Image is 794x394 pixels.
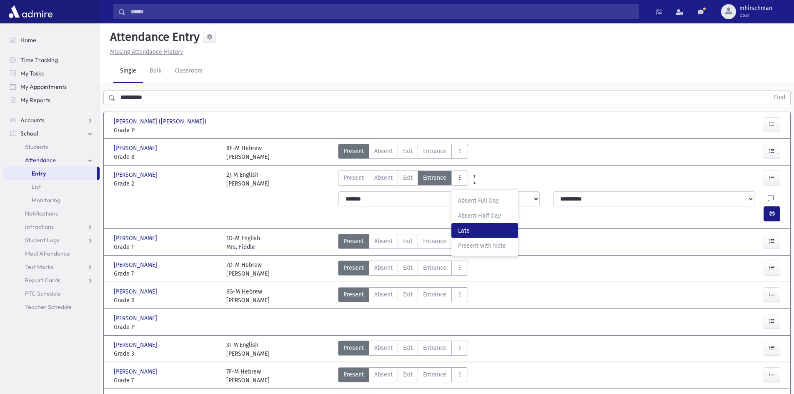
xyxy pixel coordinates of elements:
[114,323,218,331] span: Grade P
[423,173,446,182] span: Entrance
[25,263,53,271] span: Test Marks
[343,370,364,379] span: Present
[3,207,100,220] a: Notifications
[3,300,100,314] a: Teacher Schedule
[25,143,48,151] span: Students
[3,140,100,153] a: Students
[374,290,393,299] span: Absent
[114,341,159,349] span: [PERSON_NAME]
[25,156,56,164] span: Attendance
[7,3,55,20] img: AdmirePro
[343,147,364,156] span: Present
[343,237,364,246] span: Present
[107,48,183,55] a: Missing Attendance History
[403,173,413,182] span: Exit
[374,147,393,156] span: Absent
[114,261,159,269] span: [PERSON_NAME]
[226,341,270,358] div: 3I-M English [PERSON_NAME]
[403,147,413,156] span: Exit
[458,241,511,250] span: Present with Note
[114,243,218,251] span: Grade 1
[3,53,100,67] a: Time Tracking
[20,96,50,104] span: My Reports
[20,70,44,77] span: My Tasks
[32,183,41,191] span: List
[3,233,100,247] a: Student Logs
[338,287,468,305] div: AttTypes
[32,170,46,177] span: Entry
[25,250,70,257] span: Meal Attendance
[3,260,100,274] a: Test Marks
[25,210,58,217] span: Notifications
[3,33,100,47] a: Home
[114,296,218,305] span: Grade 6
[20,56,58,64] span: Time Tracking
[343,264,364,272] span: Present
[3,220,100,233] a: Infractions
[343,344,364,352] span: Present
[3,180,100,193] a: List
[769,90,790,105] button: Find
[338,261,468,278] div: AttTypes
[226,287,270,305] div: 6G-M Hebrew [PERSON_NAME]
[374,173,393,182] span: Absent
[3,127,100,140] a: School
[3,80,100,93] a: My Appointments
[25,290,61,297] span: PTC Schedule
[3,167,97,180] a: Entry
[458,226,511,235] span: Late
[3,274,100,287] a: Report Cards
[403,370,413,379] span: Exit
[423,290,446,299] span: Entrance
[458,211,511,220] span: Absent Half Day
[374,237,393,246] span: Absent
[343,173,364,182] span: Present
[374,264,393,272] span: Absent
[739,12,772,18] span: User
[114,349,218,358] span: Grade 3
[3,247,100,260] a: Meal Attendance
[114,144,159,153] span: [PERSON_NAME]
[114,171,159,179] span: [PERSON_NAME]
[423,264,446,272] span: Entrance
[343,290,364,299] span: Present
[3,153,100,167] a: Attendance
[114,126,218,135] span: Grade P
[25,223,54,231] span: Infractions
[226,171,270,188] div: 2J-M English [PERSON_NAME]
[25,276,60,284] span: Report Cards
[3,93,100,107] a: My Reports
[338,341,468,358] div: AttTypes
[338,367,468,385] div: AttTypes
[32,196,60,204] span: Monitoring
[3,193,100,207] a: Monitoring
[114,234,159,243] span: [PERSON_NAME]
[114,314,159,323] span: [PERSON_NAME]
[374,370,393,379] span: Absent
[403,237,413,246] span: Exit
[423,344,446,352] span: Entrance
[25,303,72,311] span: Teacher Schedule
[423,370,446,379] span: Entrance
[143,60,168,83] a: Bulk
[338,171,468,188] div: AttTypes
[20,116,45,124] span: Accounts
[20,130,38,137] span: School
[125,4,639,19] input: Search
[739,5,772,12] span: mhirschman
[114,117,208,126] span: [PERSON_NAME] ([PERSON_NAME])
[423,147,446,156] span: Entrance
[110,48,183,55] u: Missing Attendance History
[114,269,218,278] span: Grade 7
[3,67,100,80] a: My Tasks
[20,83,67,90] span: My Appointments
[403,290,413,299] span: Exit
[107,30,200,44] h5: Attendance Entry
[25,236,59,244] span: Student Logs
[338,144,468,161] div: AttTypes
[168,60,209,83] a: Classroom
[114,376,218,385] span: Grade 7
[403,264,413,272] span: Exit
[3,287,100,300] a: PTC Schedule
[113,60,143,83] a: Single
